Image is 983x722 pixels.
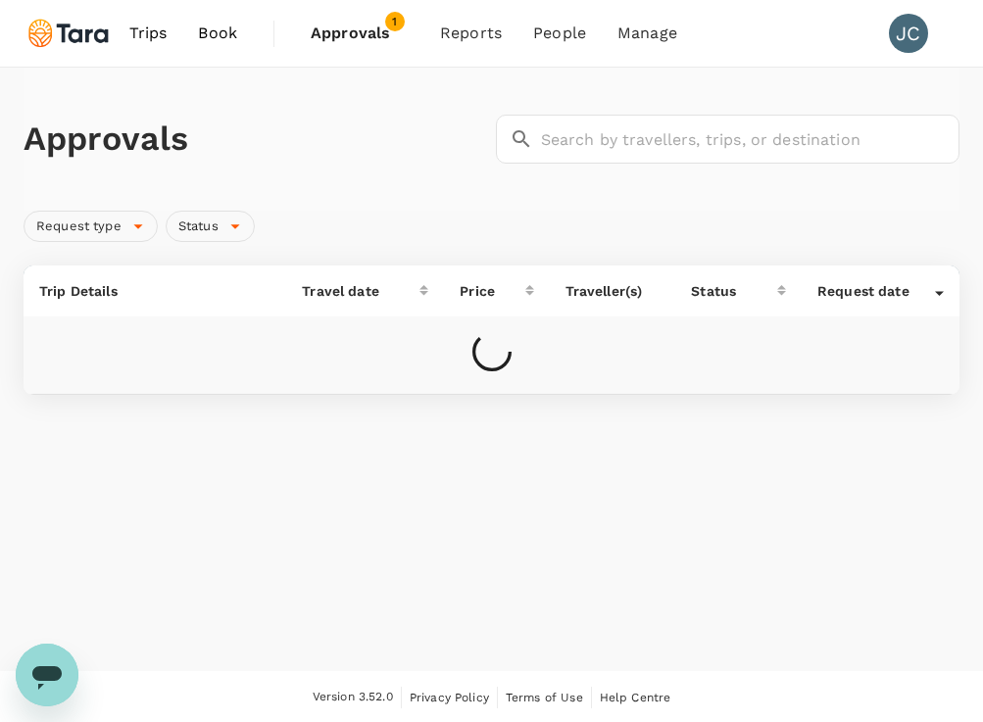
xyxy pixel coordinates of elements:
[889,14,928,53] div: JC
[617,22,677,45] span: Manage
[385,12,405,31] span: 1
[39,281,270,301] p: Trip Details
[24,12,114,55] img: Tara Climate Ltd
[410,691,489,704] span: Privacy Policy
[313,688,393,707] span: Version 3.52.0
[25,217,133,236] span: Request type
[129,22,168,45] span: Trips
[460,281,524,301] div: Price
[198,22,237,45] span: Book
[541,115,960,164] input: Search by travellers, trips, or destination
[311,22,409,45] span: Approvals
[167,217,230,236] span: Status
[506,691,583,704] span: Terms of Use
[533,22,586,45] span: People
[16,644,78,706] iframe: Button to launch messaging window
[600,687,671,708] a: Help Centre
[565,281,661,301] p: Traveller(s)
[302,281,419,301] div: Travel date
[691,281,777,301] div: Status
[817,281,935,301] div: Request date
[440,22,502,45] span: Reports
[600,691,671,704] span: Help Centre
[24,119,488,160] h1: Approvals
[410,687,489,708] a: Privacy Policy
[506,687,583,708] a: Terms of Use
[166,211,255,242] div: Status
[24,211,158,242] div: Request type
